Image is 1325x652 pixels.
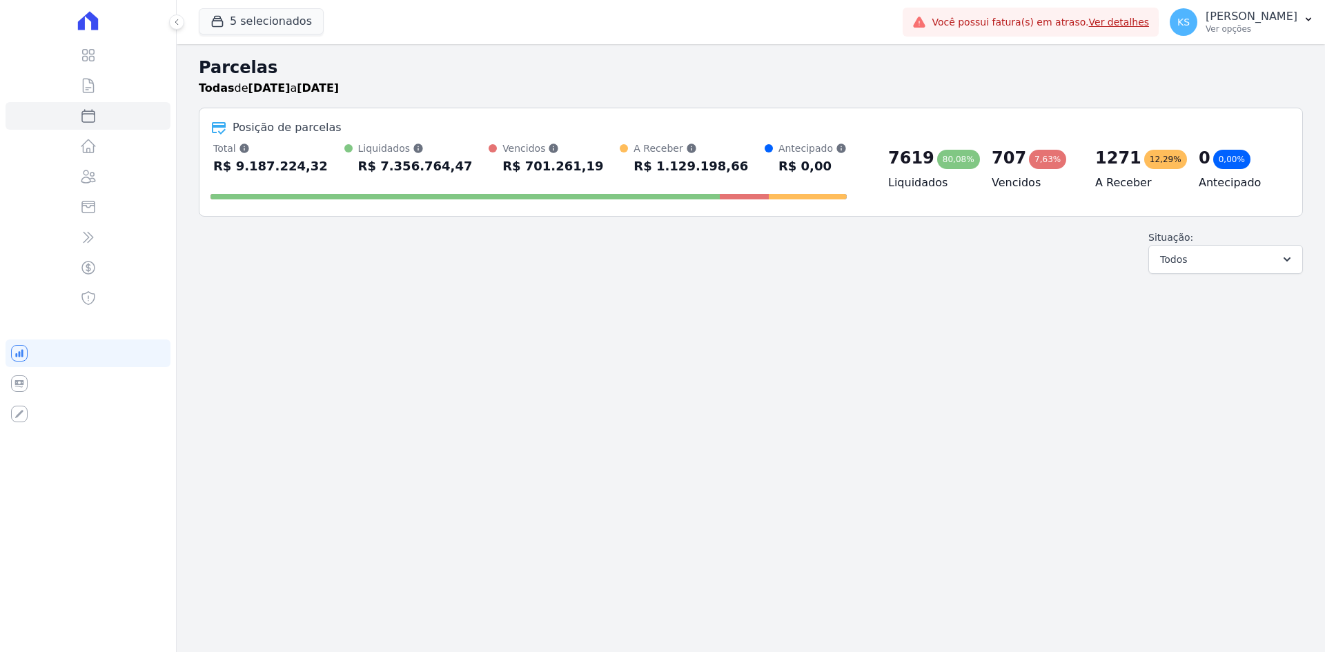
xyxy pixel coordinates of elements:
button: 5 selecionados [199,8,324,34]
span: Você possui fatura(s) em atraso. [932,15,1149,30]
div: 7,63% [1029,150,1066,169]
div: 0 [1199,147,1210,169]
div: Liquidados [358,141,473,155]
div: R$ 0,00 [778,155,847,177]
div: 80,08% [937,150,980,169]
div: 707 [992,147,1026,169]
div: Posição de parcelas [233,119,342,136]
label: Situação: [1148,232,1193,243]
h4: Liquidados [888,175,970,191]
div: Total [213,141,328,155]
a: Ver detalhes [1089,17,1150,28]
h2: Parcelas [199,55,1303,80]
button: Todos [1148,245,1303,274]
div: Antecipado [778,141,847,155]
p: Ver opções [1206,23,1297,34]
strong: [DATE] [297,81,339,95]
p: [PERSON_NAME] [1206,10,1297,23]
div: A Receber [634,141,748,155]
h4: Vencidos [992,175,1073,191]
div: Vencidos [502,141,604,155]
div: R$ 7.356.764,47 [358,155,473,177]
span: KS [1177,17,1190,27]
div: 7619 [888,147,934,169]
div: 12,29% [1144,150,1187,169]
div: 0,00% [1213,150,1250,169]
h4: Antecipado [1199,175,1280,191]
p: de a [199,80,339,97]
div: R$ 9.187.224,32 [213,155,328,177]
div: R$ 701.261,19 [502,155,604,177]
div: 1271 [1095,147,1141,169]
h4: A Receber [1095,175,1177,191]
strong: [DATE] [248,81,291,95]
button: KS [PERSON_NAME] Ver opções [1159,3,1325,41]
div: R$ 1.129.198,66 [634,155,748,177]
span: Todos [1160,251,1187,268]
strong: Todas [199,81,235,95]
